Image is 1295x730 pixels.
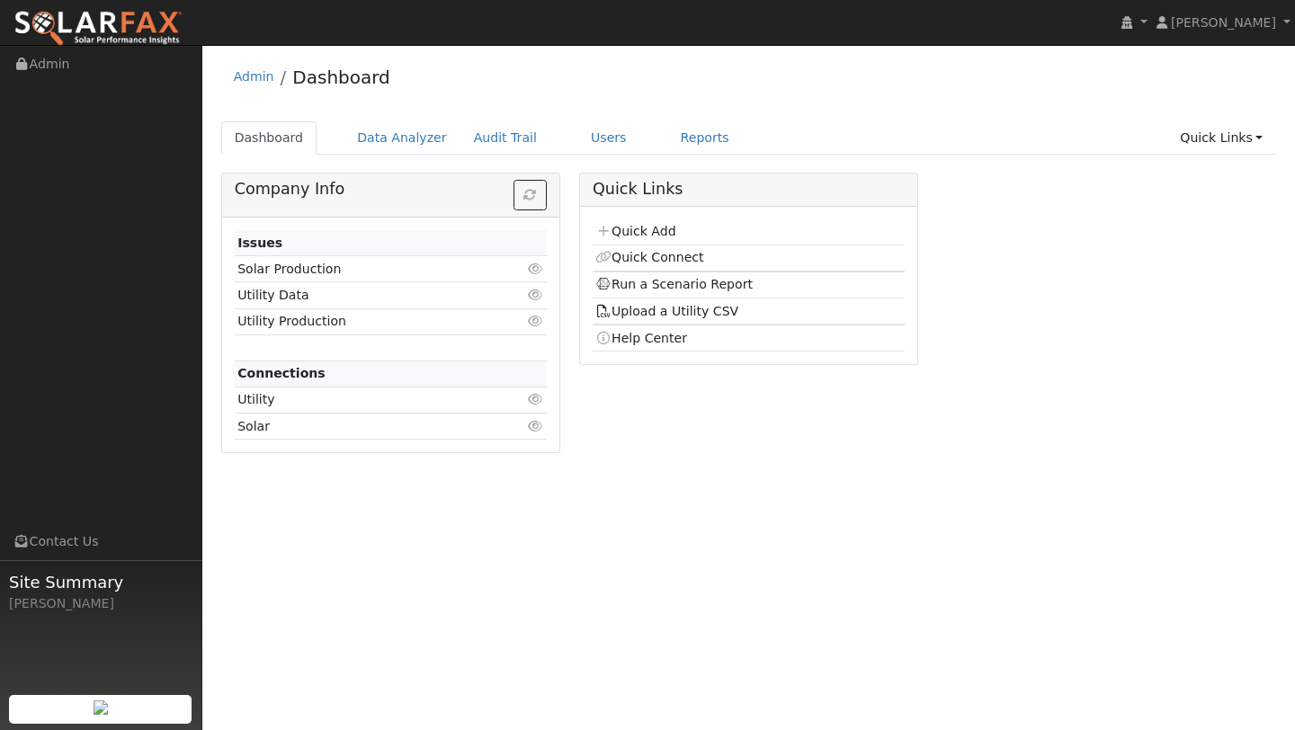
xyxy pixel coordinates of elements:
td: Utility [235,387,496,413]
i: Click to view [528,393,544,405]
span: Site Summary [9,570,192,594]
a: Upload a Utility CSV [595,304,738,318]
a: Dashboard [292,67,390,88]
a: Quick Add [595,224,675,238]
td: Solar Production [235,256,496,282]
strong: Issues [237,236,282,250]
td: Utility Production [235,308,496,334]
img: retrieve [94,700,108,715]
i: Click to view [528,420,544,432]
a: Quick Links [1166,121,1276,155]
a: Data Analyzer [344,121,460,155]
span: [PERSON_NAME] [1171,15,1276,30]
img: SolarFax [13,10,183,48]
a: Admin [234,69,274,84]
h5: Quick Links [593,180,905,199]
h5: Company Info [235,180,547,199]
a: Reports [667,121,743,155]
a: Dashboard [221,121,317,155]
i: Click to view [528,315,544,327]
i: Click to view [528,263,544,275]
a: Quick Connect [595,250,703,264]
td: Solar [235,414,496,440]
a: Help Center [595,331,687,345]
a: Users [577,121,640,155]
strong: Connections [237,366,326,380]
td: Utility Data [235,282,496,308]
div: [PERSON_NAME] [9,594,192,613]
a: Audit Trail [460,121,550,155]
a: Run a Scenario Report [595,277,753,291]
i: Click to view [528,289,544,301]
